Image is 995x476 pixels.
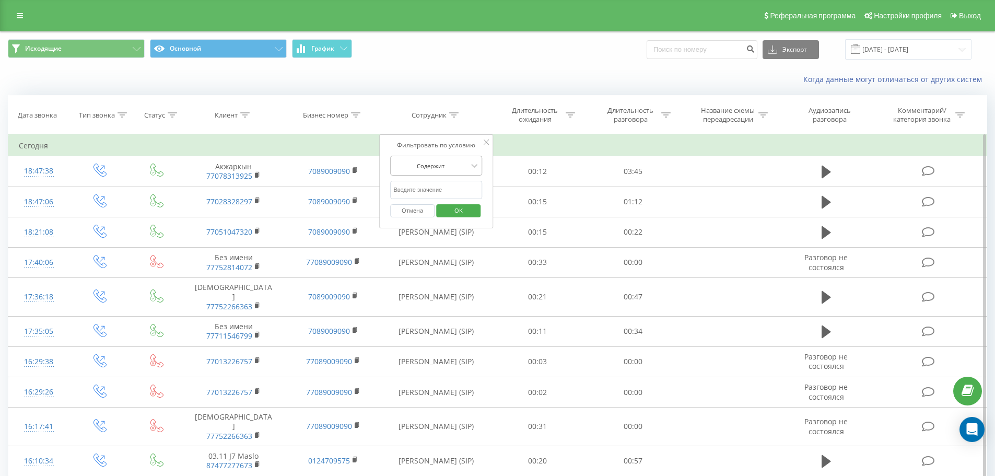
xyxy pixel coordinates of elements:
[206,460,252,470] a: 87477277673
[586,247,681,277] td: 00:00
[804,252,848,272] span: Разговор не состоялся
[436,204,481,217] button: OK
[490,408,586,446] td: 00:31
[79,111,115,120] div: Тип звонка
[8,135,987,156] td: Сегодня
[25,44,62,53] span: Исходящие
[490,377,586,408] td: 00:02
[308,166,350,176] a: 7089009090
[490,247,586,277] td: 00:33
[215,111,238,120] div: Клиент
[19,287,59,307] div: 17:36:18
[490,346,586,377] td: 00:03
[383,217,490,247] td: [PERSON_NAME] (SIP)
[308,196,350,206] a: 7089009090
[311,45,334,52] span: График
[383,316,490,346] td: [PERSON_NAME] (SIP)
[19,451,59,471] div: 16:10:34
[586,187,681,217] td: 01:12
[206,196,252,206] a: 77028328297
[383,446,490,476] td: [PERSON_NAME] (SIP)
[206,227,252,237] a: 77051047320
[803,74,987,84] a: Когда данные могут отличаться от других систем
[184,247,283,277] td: Без имени
[303,111,348,120] div: Бизнес номер
[18,111,57,120] div: Дата звонка
[586,408,681,446] td: 00:00
[306,257,352,267] a: 77089009090
[586,446,681,476] td: 00:57
[383,346,490,377] td: [PERSON_NAME] (SIP)
[959,417,985,442] div: Open Intercom Messenger
[184,408,283,446] td: [DEMOGRAPHIC_DATA]
[490,316,586,346] td: 00:11
[306,421,352,431] a: 77089009090
[19,252,59,273] div: 17:40:06
[390,181,482,199] input: Введите значение
[874,11,942,20] span: Настройки профиля
[586,346,681,377] td: 00:00
[206,331,252,341] a: 77711546799
[308,326,350,336] a: 7089009090
[490,446,586,476] td: 00:20
[206,262,252,272] a: 77752814072
[19,352,59,372] div: 16:29:38
[586,316,681,346] td: 00:34
[184,316,283,346] td: Без имени
[206,171,252,181] a: 77078313925
[490,187,586,217] td: 00:15
[383,377,490,408] td: [PERSON_NAME] (SIP)
[19,161,59,181] div: 18:47:38
[308,292,350,301] a: 7089009090
[184,446,283,476] td: 03.11 J7 Maslo
[292,39,352,58] button: График
[490,156,586,187] td: 00:12
[892,106,953,124] div: Комментарий/категория звонка
[804,416,848,436] span: Разговор не состоялся
[507,106,563,124] div: Длительность ожидания
[206,301,252,311] a: 77752266363
[19,222,59,242] div: 18:21:08
[308,456,350,466] a: 0124709575
[586,278,681,317] td: 00:47
[383,408,490,446] td: [PERSON_NAME] (SIP)
[306,356,352,366] a: 77089009090
[19,321,59,342] div: 17:35:05
[390,140,482,150] div: Фильтровать по условию
[444,202,473,218] span: OK
[490,217,586,247] td: 00:15
[700,106,756,124] div: Название схемы переадресации
[804,382,848,401] span: Разговор не состоялся
[206,387,252,397] a: 77013226757
[184,156,283,187] td: Акжаркын
[383,278,490,317] td: [PERSON_NAME] (SIP)
[795,106,863,124] div: Аудиозапись разговора
[383,247,490,277] td: [PERSON_NAME] (SIP)
[647,40,757,59] input: Поиск по номеру
[804,352,848,371] span: Разговор не состоялся
[586,156,681,187] td: 03:45
[206,356,252,366] a: 77013226757
[184,278,283,317] td: [DEMOGRAPHIC_DATA]
[150,39,287,58] button: Основной
[390,204,435,217] button: Отмена
[412,111,447,120] div: Сотрудник
[19,382,59,402] div: 16:29:26
[959,11,981,20] span: Выход
[144,111,165,120] div: Статус
[586,377,681,408] td: 00:00
[308,227,350,237] a: 7089009090
[603,106,659,124] div: Длительность разговора
[8,39,145,58] button: Исходящие
[19,192,59,212] div: 18:47:06
[763,40,819,59] button: Экспорт
[306,387,352,397] a: 77089009090
[19,416,59,437] div: 16:17:41
[490,278,586,317] td: 00:21
[206,431,252,441] a: 77752266363
[770,11,856,20] span: Реферальная программа
[586,217,681,247] td: 00:22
